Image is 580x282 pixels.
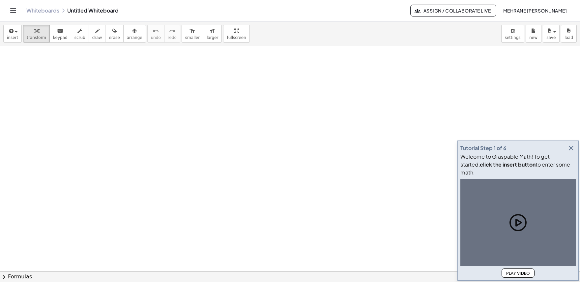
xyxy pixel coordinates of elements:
[27,35,46,40] span: transform
[3,25,22,43] button: insert
[498,5,572,16] button: Mehrane [PERSON_NAME]
[8,5,18,16] button: Toggle navigation
[460,144,507,152] div: Tutorial Step 1 of 6
[460,153,576,176] div: Welcome to Graspable Math! To get started, to enter some math.
[543,25,560,43] button: save
[410,5,496,16] button: Assign / Collaborate Live
[147,25,164,43] button: undoundo
[480,161,536,168] b: click the insert button
[529,35,537,40] span: new
[164,25,180,43] button: redoredo
[203,25,222,43] button: format_sizelarger
[207,35,218,40] span: larger
[105,25,123,43] button: erase
[502,268,535,278] button: Play Video
[185,35,200,40] span: smaller
[23,25,50,43] button: transform
[182,25,203,43] button: format_sizesmaller
[505,35,521,40] span: settings
[565,35,573,40] span: load
[127,35,142,40] span: arrange
[26,7,59,14] a: Whiteboards
[89,25,106,43] button: draw
[189,27,195,35] i: format_size
[53,35,68,40] span: keypad
[74,35,85,40] span: scrub
[501,25,524,43] button: settings
[92,35,102,40] span: draw
[71,25,89,43] button: scrub
[227,35,246,40] span: fullscreen
[169,27,175,35] i: redo
[57,27,63,35] i: keyboard
[526,25,541,43] button: new
[223,25,249,43] button: fullscreen
[109,35,120,40] span: erase
[123,25,146,43] button: arrange
[561,25,577,43] button: load
[546,35,556,40] span: save
[168,35,177,40] span: redo
[506,271,530,276] span: Play Video
[49,25,71,43] button: keyboardkeypad
[416,8,491,14] span: Assign / Collaborate Live
[151,35,161,40] span: undo
[153,27,159,35] i: undo
[503,8,567,14] span: Mehrane [PERSON_NAME]
[7,35,18,40] span: insert
[209,27,216,35] i: format_size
